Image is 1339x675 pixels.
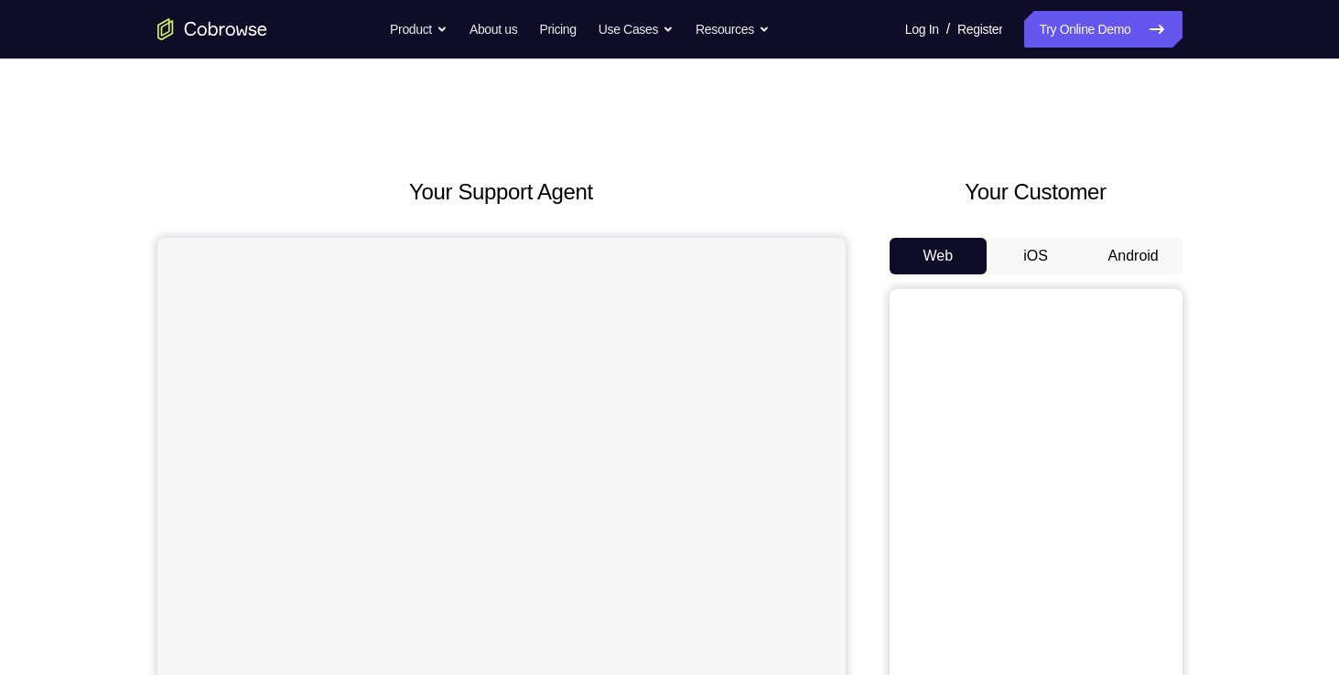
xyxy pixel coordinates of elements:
button: iOS [987,238,1085,274]
button: Android [1085,238,1182,274]
a: Log In [905,11,939,48]
a: Pricing [539,11,576,48]
span: / [946,18,950,40]
h2: Your Support Agent [157,176,846,209]
a: Try Online Demo [1024,11,1182,48]
a: Register [957,11,1002,48]
button: Product [390,11,448,48]
button: Use Cases [599,11,674,48]
button: Resources [696,11,770,48]
h2: Your Customer [890,176,1182,209]
a: Go to the home page [157,18,267,40]
button: Web [890,238,988,274]
a: About us [470,11,517,48]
